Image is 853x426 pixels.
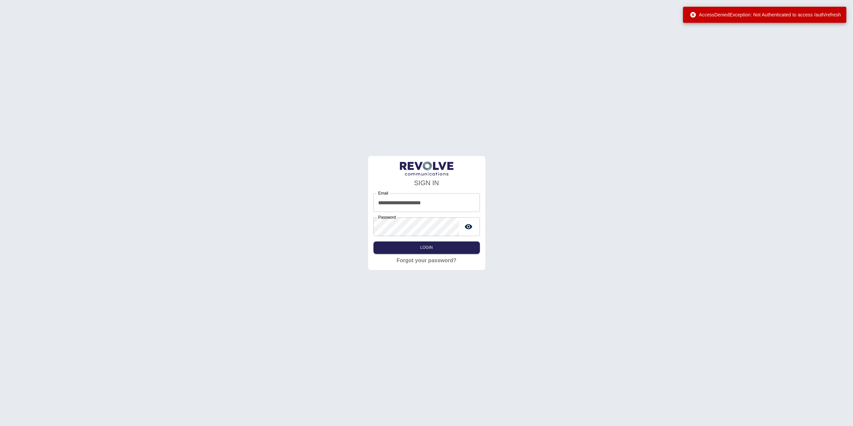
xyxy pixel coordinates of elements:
a: Forgot your password? [397,257,456,265]
button: Login [373,241,480,254]
img: LogoText [400,161,453,176]
div: AccessDeniedException: Not Authenticated to access /auth/refresh [690,9,841,21]
label: Email [378,190,388,196]
button: toggle password visibility [462,220,475,233]
label: Password [378,214,396,220]
h4: SIGN IN [373,178,480,188]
